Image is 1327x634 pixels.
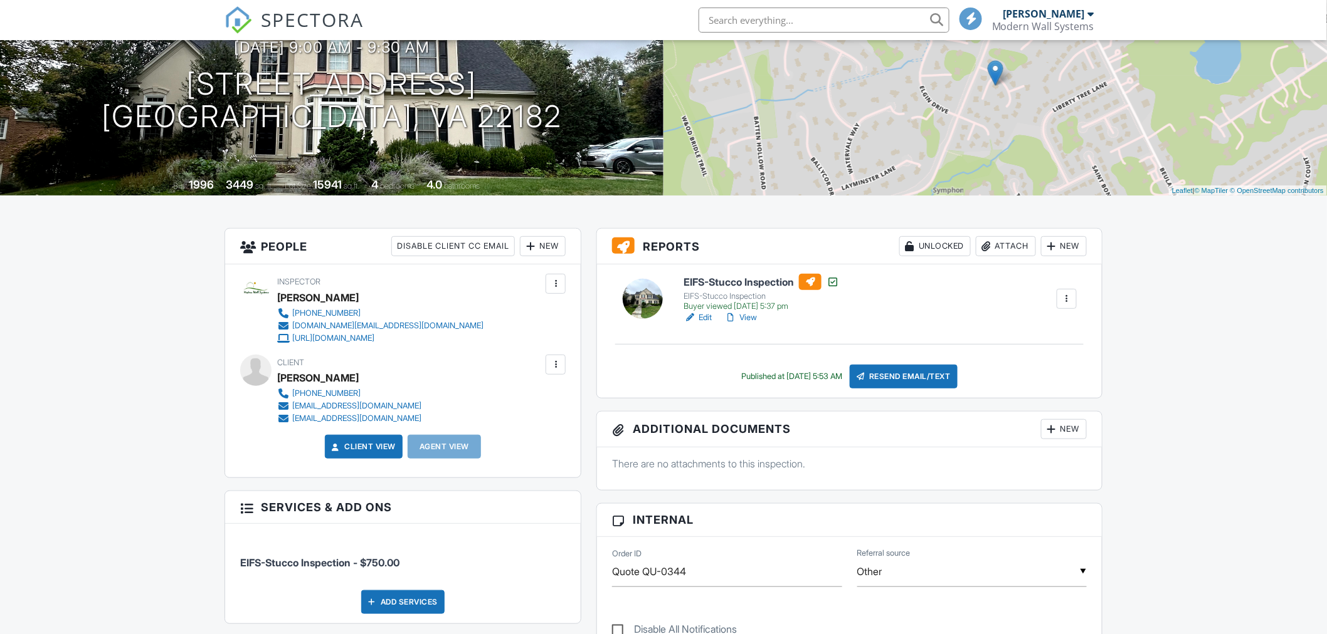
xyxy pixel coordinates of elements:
div: [PERSON_NAME] [277,288,359,307]
div: 4.0 [427,178,443,191]
div: 3449 [226,178,254,191]
span: Lot Size [285,181,312,190]
div: Modern Wall Systems [992,20,1094,33]
span: SPECTORA [261,6,364,33]
div: [URL][DOMAIN_NAME] [292,333,374,343]
span: sq. ft. [256,181,273,190]
h1: [STREET_ADDRESS] [GEOGRAPHIC_DATA], VA 22182 [102,68,562,134]
span: Built [174,181,188,190]
a: [PHONE_NUMBER] [277,387,421,400]
div: 15941 [314,178,342,191]
h6: EIFS-Stucco Inspection [684,274,839,290]
span: bedrooms [381,181,415,190]
a: View [724,311,757,324]
div: Add Services [361,590,445,614]
h3: Internal [597,504,1102,536]
span: EIFS-Stucco Inspection - $750.00 [240,556,399,569]
div: Attach [976,236,1036,256]
div: New [520,236,566,256]
h3: Reports [597,229,1102,264]
label: Referral source [857,548,911,559]
div: Resend Email/Text [850,365,958,388]
a: [EMAIL_ADDRESS][DOMAIN_NAME] [277,400,421,412]
a: © OpenStreetMap contributors [1230,187,1324,194]
div: [EMAIL_ADDRESS][DOMAIN_NAME] [292,401,421,411]
div: Unlocked [899,236,971,256]
a: Edit [684,311,712,324]
div: [PERSON_NAME] [1003,8,1085,20]
a: [PHONE_NUMBER] [277,307,484,320]
img: The Best Home Inspection Software - Spectora [225,6,252,34]
label: Order ID [612,548,642,559]
h3: People [225,229,581,264]
div: [PHONE_NUMBER] [292,308,361,318]
h3: Additional Documents [597,412,1102,447]
a: [DOMAIN_NAME][EMAIL_ADDRESS][DOMAIN_NAME] [277,320,484,332]
a: [EMAIL_ADDRESS][DOMAIN_NAME] [277,412,421,425]
div: Published at [DATE] 5:53 AM [741,372,842,382]
span: bathrooms [445,181,480,190]
div: EIFS-Stucco Inspection [684,291,839,301]
input: Search everything... [699,8,949,33]
a: SPECTORA [225,17,364,43]
h3: Services & Add ons [225,491,581,524]
div: Buyer viewed [DATE] 5:37 pm [684,301,839,311]
span: sq.ft. [344,181,360,190]
a: Leaflet [1172,187,1193,194]
li: Service: EIFS-Stucco Inspection [240,533,566,579]
div: [PHONE_NUMBER] [292,388,361,398]
div: [PERSON_NAME] [277,368,359,387]
div: [DOMAIN_NAME][EMAIL_ADDRESS][DOMAIN_NAME] [292,321,484,331]
a: © MapTiler [1195,187,1229,194]
a: EIFS-Stucco Inspection EIFS-Stucco Inspection Buyer viewed [DATE] 5:37 pm [684,274,839,311]
div: New [1041,236,1087,256]
a: [URL][DOMAIN_NAME] [277,332,484,345]
div: | [1169,185,1327,196]
div: 4 [372,178,379,191]
h3: [DATE] 9:00 am - 9:30 am [234,39,430,56]
a: Client View [329,440,396,453]
div: New [1041,419,1087,439]
p: There are no attachments to this inspection. [612,457,1087,470]
div: Disable Client CC Email [391,236,515,256]
span: Inspector [277,277,320,286]
div: [EMAIL_ADDRESS][DOMAIN_NAME] [292,413,421,424]
div: 1996 [189,178,214,191]
span: Client [277,358,304,367]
